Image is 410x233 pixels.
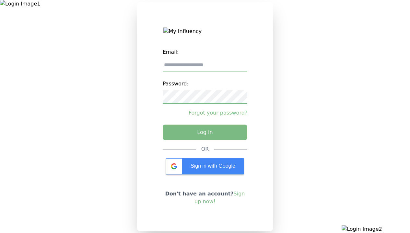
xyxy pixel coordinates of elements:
[163,190,248,205] p: Don't have an account?
[163,77,248,90] label: Password:
[163,109,248,117] a: Forgot your password?
[191,163,235,169] span: Sign in with Google
[201,145,209,153] div: OR
[342,225,410,233] img: Login Image2
[163,28,246,35] img: My Influency
[163,125,248,140] button: Log in
[166,158,244,174] div: Sign in with Google
[163,46,248,59] label: Email:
